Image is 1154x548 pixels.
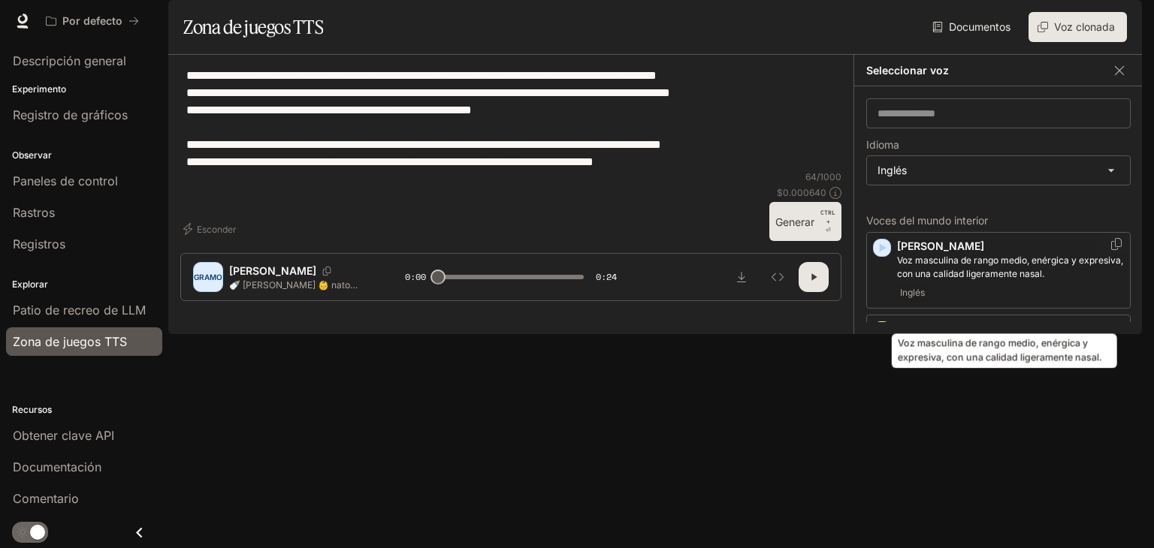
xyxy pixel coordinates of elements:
[820,209,835,225] font: CTRL +
[596,270,617,283] font: 0:24
[194,272,222,282] font: GRAMO
[727,262,757,292] button: Descargar audio
[820,171,841,182] font: 1000
[866,214,988,227] font: Voces del mundo interior
[62,14,122,27] font: Por defecto
[867,156,1130,185] div: Inglés
[197,224,237,235] font: Esconder
[897,254,1124,281] p: Voz masculina de rango medio, enérgica y expresiva, con una calidad ligeramente nasal.
[949,20,1011,33] font: Documentos
[39,6,146,36] button: Todos los espacios de trabajo
[229,264,316,277] font: [PERSON_NAME]
[769,202,841,241] button: GenerarCTRL +⏎
[1029,12,1127,42] button: Voz clonada
[805,171,817,182] font: 64
[1109,238,1124,250] button: Copiar ID de voz
[866,138,899,151] font: Idioma
[775,215,814,228] font: Generar
[817,171,820,182] font: /
[1054,20,1115,33] font: Voz clonada
[183,16,323,38] font: Zona de juegos TTS
[180,217,243,241] button: Esconder
[405,270,426,283] font: 0:00
[929,12,1017,42] a: Documentos
[826,227,831,233] font: ⏎
[878,164,907,176] font: Inglés
[897,239,984,252] font: [PERSON_NAME]
[763,262,793,292] button: Inspeccionar
[898,337,1102,363] font: Voz masculina de rango medio, enérgica y expresiva, con una calidad ligeramente nasal.
[229,279,364,497] font: 🍼 [PERSON_NAME] 👶 nato nella culla dei dei dimenticati, figlio segreto di un tortellini smarrito....
[900,287,925,298] font: Inglés
[897,254,1123,279] font: Voz masculina de rango medio, enérgica y expresiva, con una calidad ligeramente nasal.
[316,266,337,276] button: Copiar ID de voz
